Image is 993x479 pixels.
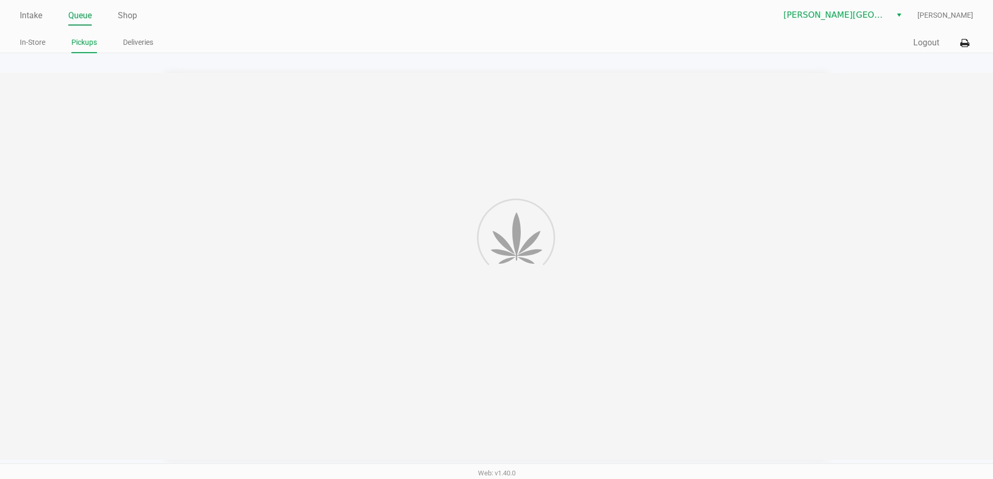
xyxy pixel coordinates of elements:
[891,6,906,24] button: Select
[478,469,516,477] span: Web: v1.40.0
[123,36,153,49] a: Deliveries
[917,10,973,21] span: [PERSON_NAME]
[783,9,885,21] span: [PERSON_NAME][GEOGRAPHIC_DATA]
[71,36,97,49] a: Pickups
[118,8,137,23] a: Shop
[913,36,939,49] button: Logout
[20,8,42,23] a: Intake
[68,8,92,23] a: Queue
[20,36,45,49] a: In-Store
